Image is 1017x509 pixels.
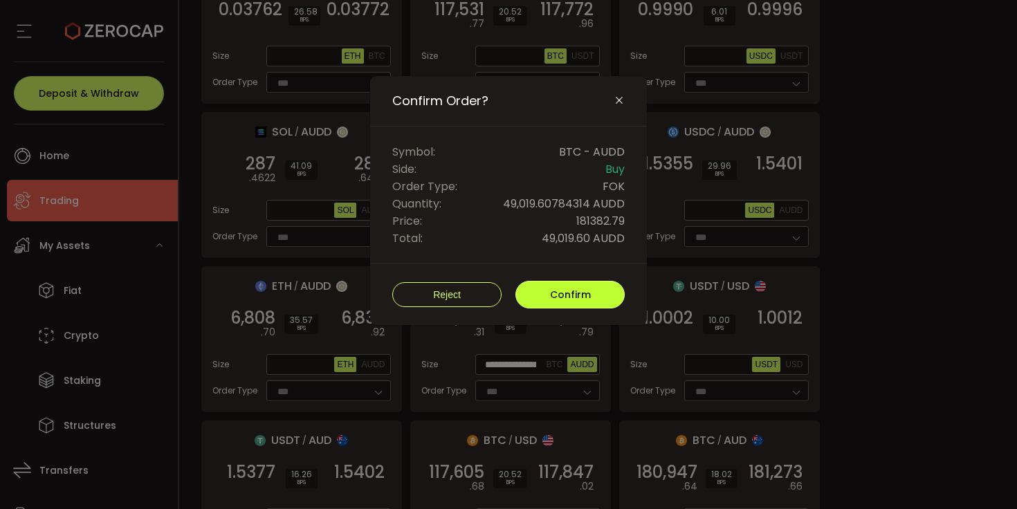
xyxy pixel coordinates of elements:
[948,443,1017,509] iframe: Chat Widget
[433,289,461,300] span: Reject
[515,281,625,308] button: Confirm
[605,160,625,178] span: Buy
[550,288,591,302] span: Confirm
[392,230,423,247] span: Total:
[392,93,488,109] span: Confirm Order?
[603,178,625,195] span: FOK
[392,212,422,230] span: Price:
[392,178,457,195] span: Order Type:
[559,143,625,160] span: BTC - AUDD
[576,212,625,230] span: 181382.79
[614,95,625,107] button: Close
[392,195,441,212] span: Quantity:
[392,143,435,160] span: Symbol:
[370,76,647,325] div: Confirm Order?
[542,230,625,247] span: 49,019.60 AUDD
[392,160,416,178] span: Side:
[392,282,502,307] button: Reject
[503,195,625,212] span: 49,019.60784314 AUDD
